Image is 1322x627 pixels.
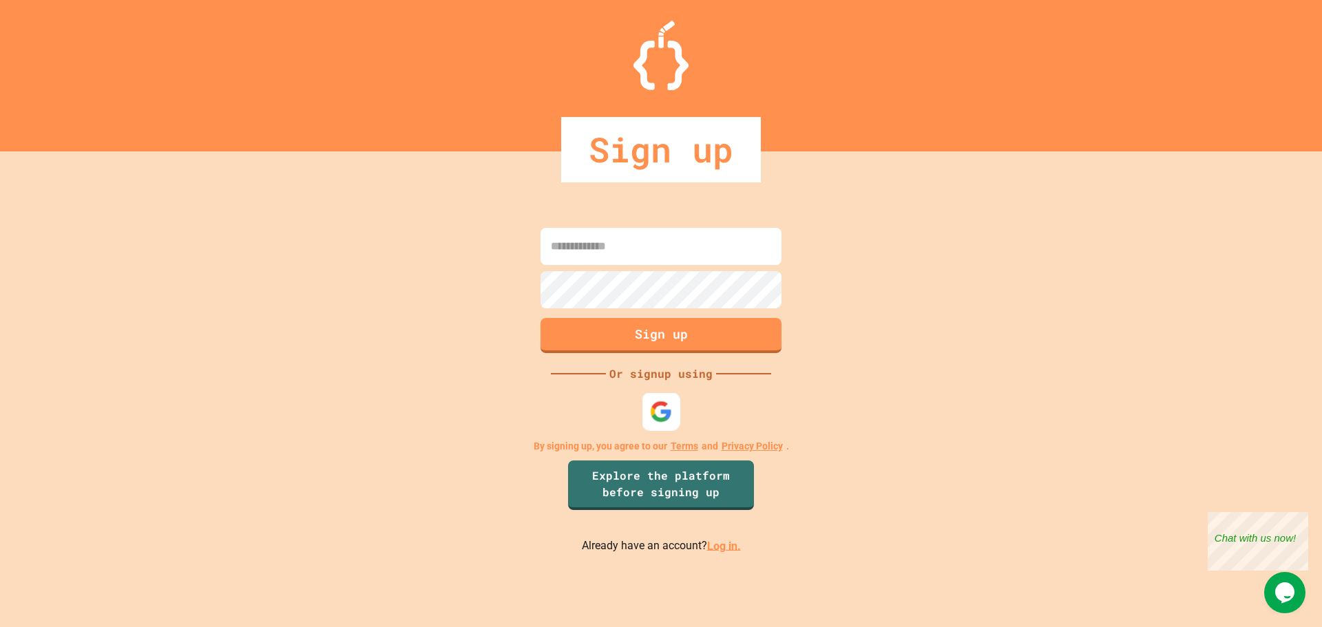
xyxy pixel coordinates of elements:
img: google-icon.svg [650,400,673,423]
div: Sign up [561,117,761,182]
iframe: chat widget [1264,572,1308,613]
img: Logo.svg [633,21,689,90]
iframe: chat widget [1208,512,1308,571]
a: Privacy Policy [722,439,783,454]
p: Already have an account? [582,538,741,555]
div: Or signup using [606,365,716,382]
a: Terms [671,439,698,454]
button: Sign up [541,318,781,353]
a: Log in. [707,539,741,552]
a: Explore the platform before signing up [568,460,754,510]
p: By signing up, you agree to our and . [534,439,789,454]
